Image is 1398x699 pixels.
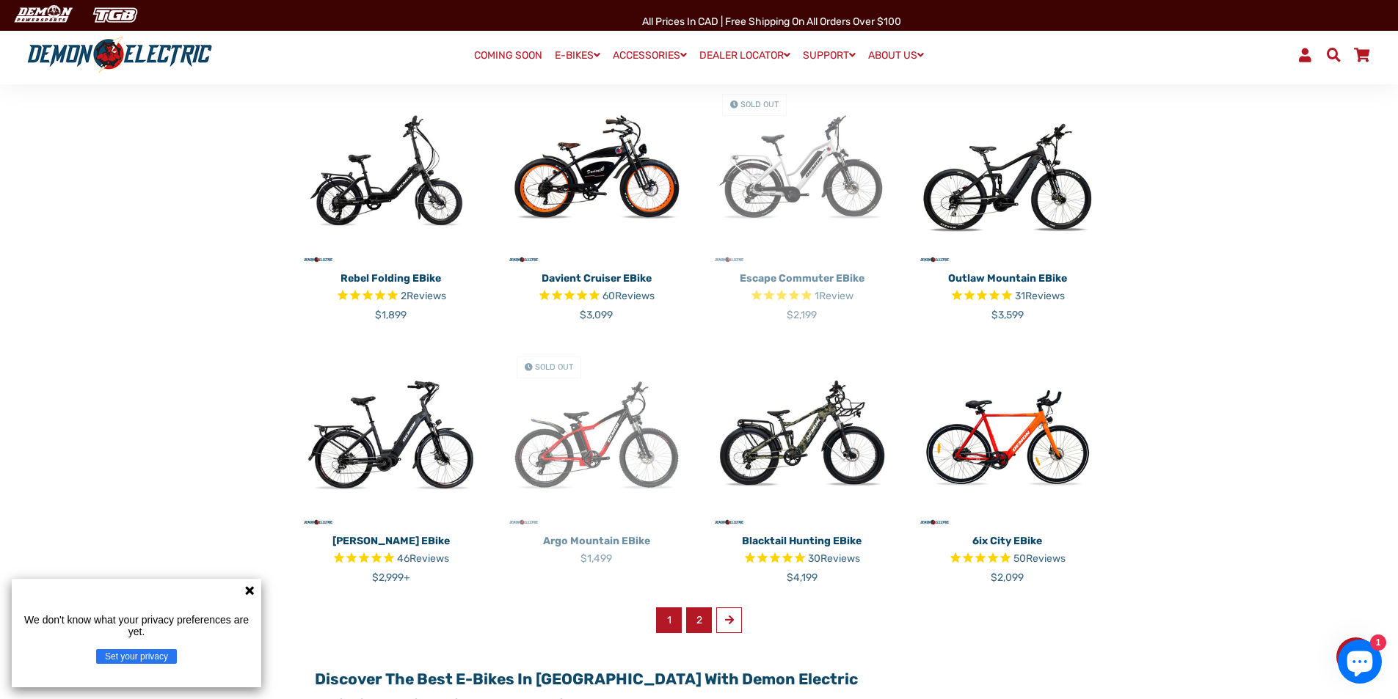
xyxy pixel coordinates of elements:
[710,551,894,568] span: Rated 4.7 out of 5 stars 30 reviews
[1025,290,1065,302] span: Reviews
[656,607,682,633] span: 1
[1015,290,1065,302] span: 31 reviews
[550,45,605,66] a: E-BIKES
[740,100,779,109] span: Sold Out
[505,271,688,286] p: Davient Cruiser eBike
[96,649,177,664] button: Set your privacy
[916,288,1099,305] span: Rated 4.8 out of 5 stars 31 reviews
[1333,640,1386,687] inbox-online-store-chat: Shopify online store chat
[1026,552,1066,565] span: Reviews
[299,533,483,549] p: [PERSON_NAME] eBike
[85,3,145,27] img: TGB Canada
[375,309,407,321] span: $1,899
[407,290,446,302] span: Reviews
[505,82,688,266] img: Davient Cruiser eBike - Demon Electric
[916,551,1099,568] span: Rated 4.8 out of 5 stars 50 reviews
[299,345,483,528] img: Tronio Commuter eBike - Demon Electric
[397,552,449,565] span: 46 reviews
[372,571,410,584] span: $2,999+
[580,309,613,321] span: $3,099
[299,266,483,323] a: Rebel Folding eBike Rated 5.0 out of 5 stars 2 reviews $1,899
[602,290,655,302] span: 60 reviews
[916,528,1099,585] a: 6ix City eBike Rated 4.8 out of 5 stars 50 reviews $2,099
[299,551,483,568] span: Rated 4.6 out of 5 stars 46 reviews
[863,45,929,66] a: ABOUT US
[505,288,688,305] span: Rated 4.8 out of 5 stars 60 reviews
[299,528,483,585] a: [PERSON_NAME] eBike Rated 4.6 out of 5 stars 46 reviews $2,999+
[505,266,688,323] a: Davient Cruiser eBike Rated 4.8 out of 5 stars 60 reviews $3,099
[916,345,1099,528] img: 6ix City eBike - Demon Electric
[22,36,217,74] img: Demon Electric logo
[505,528,688,566] a: Argo Mountain eBike $1,499
[991,571,1024,584] span: $2,099
[18,614,255,637] p: We don't know what your privacy preferences are yet.
[710,533,894,549] p: Blacktail Hunting eBike
[315,670,1082,688] h2: Discover the Best E-Bikes in [GEOGRAPHIC_DATA] with Demon Electric
[991,309,1024,321] span: $3,599
[694,45,796,66] a: DEALER LOCATOR
[686,607,712,633] a: 2
[299,271,483,286] p: Rebel Folding eBike
[808,552,860,565] span: 30 reviews
[787,309,817,321] span: $2,199
[710,82,894,266] img: Escape Commuter eBike - Demon Electric
[505,533,688,549] p: Argo Mountain eBike
[798,45,861,66] a: SUPPORT
[710,82,894,266] a: Escape Commuter eBike - Demon Electric Sold Out
[608,45,692,66] a: ACCESSORIES
[299,82,483,266] img: Rebel Folding eBike - Demon Electric
[710,528,894,585] a: Blacktail Hunting eBike Rated 4.7 out of 5 stars 30 reviews $4,199
[819,290,853,302] span: Review
[469,45,547,66] a: COMING SOON
[580,552,612,565] span: $1,499
[916,82,1099,266] img: Outlaw Mountain eBike - Demon Electric
[710,288,894,305] span: Rated 5.0 out of 5 stars 1 reviews
[7,3,78,27] img: Demon Electric
[710,345,894,528] img: Blacktail Hunting eBike - Demon Electric
[401,290,446,302] span: 2 reviews
[505,345,688,528] a: Argo Mountain eBike - Demon Electric Sold Out
[787,571,818,584] span: $4,199
[710,266,894,323] a: Escape Commuter eBike Rated 5.0 out of 5 stars 1 reviews $2,199
[299,288,483,305] span: Rated 5.0 out of 5 stars 2 reviews
[505,345,688,528] img: Argo Mountain eBike - Demon Electric
[916,271,1099,286] p: Outlaw Mountain eBike
[916,533,1099,549] p: 6ix City eBike
[820,552,860,565] span: Reviews
[409,552,449,565] span: Reviews
[1013,552,1066,565] span: 50 reviews
[710,271,894,286] p: Escape Commuter eBike
[615,290,655,302] span: Reviews
[642,15,901,28] span: All Prices in CAD | Free shipping on all orders over $100
[916,266,1099,323] a: Outlaw Mountain eBike Rated 4.8 out of 5 stars 31 reviews $3,599
[815,290,853,302] span: 1 reviews
[535,362,573,372] span: Sold Out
